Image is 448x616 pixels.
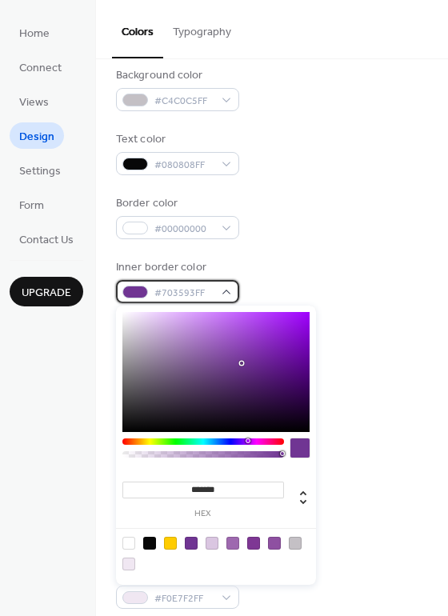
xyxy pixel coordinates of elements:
div: rgb(112, 53, 147) [185,537,198,550]
div: Inner border color [116,259,236,276]
span: Views [19,94,49,111]
span: Connect [19,60,62,77]
span: Upgrade [22,285,71,302]
a: Connect [10,54,71,80]
div: Border color [116,195,236,212]
a: Form [10,191,54,218]
a: Home [10,19,59,46]
div: rgb(255, 204, 0) [164,537,177,550]
a: Settings [10,157,70,183]
span: Contact Us [19,232,74,249]
span: #080808FF [154,157,214,174]
span: #00000000 [154,221,214,238]
div: rgb(126, 55, 148) [247,537,260,550]
div: rgb(158, 105, 175) [226,537,239,550]
div: rgba(0, 0, 0, 0) [122,537,135,550]
div: rgb(218, 198, 225) [206,537,218,550]
a: Views [10,88,58,114]
div: rgb(196, 192, 197) [289,537,302,550]
span: #F0E7F2FF [154,590,214,607]
a: Design [10,122,64,149]
span: Home [19,26,50,42]
label: hex [122,510,284,518]
span: Form [19,198,44,214]
div: Background color [116,67,236,84]
div: rgb(8, 8, 8) [143,537,156,550]
div: Text color [116,131,236,148]
button: Upgrade [10,277,83,306]
span: #703593FF [154,285,214,302]
div: rgb(142, 80, 161) [268,537,281,550]
span: #C4C0C5FF [154,93,214,110]
a: Contact Us [10,226,83,252]
span: Settings [19,163,61,180]
div: rgb(240, 231, 242) [122,558,135,570]
span: Design [19,129,54,146]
